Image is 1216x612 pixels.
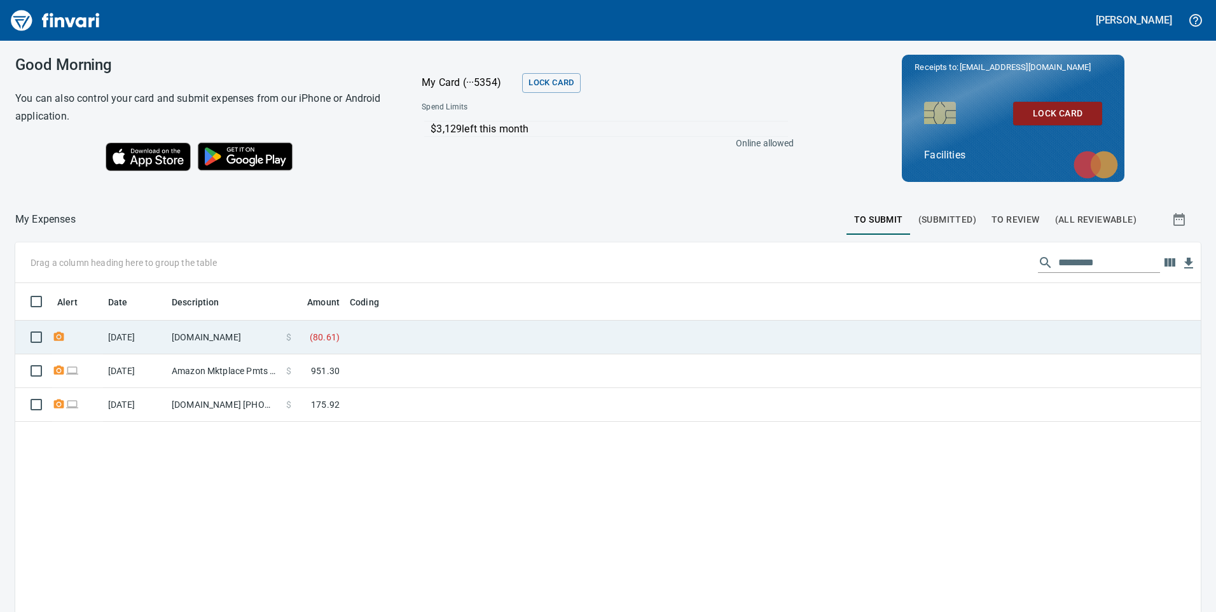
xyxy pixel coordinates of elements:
[991,212,1040,228] span: To Review
[15,90,390,125] h6: You can also control your card and submit expenses from our iPhone or Android application.
[191,136,300,177] img: Get it on Google Play
[924,148,1102,163] p: Facilities
[1179,254,1198,273] button: Download table
[958,61,1092,73] span: [EMAIL_ADDRESS][DOMAIN_NAME]
[522,73,580,93] button: Lock Card
[106,143,191,171] img: Download on the App Store
[8,5,103,36] img: Finvari
[915,61,1112,74] p: Receipts to:
[286,398,291,411] span: $
[286,365,291,377] span: $
[350,295,396,310] span: Coding
[350,295,379,310] span: Coding
[529,76,574,90] span: Lock Card
[854,212,903,228] span: To Submit
[1093,10,1175,30] button: [PERSON_NAME]
[103,321,167,354] td: [DATE]
[1067,144,1124,185] img: mastercard.svg
[918,212,976,228] span: (Submitted)
[15,212,76,227] p: My Expenses
[411,137,794,150] p: Online allowed
[31,256,217,269] p: Drag a column heading here to group the table
[57,295,78,310] span: Alert
[103,354,167,388] td: [DATE]
[167,321,281,354] td: [DOMAIN_NAME]
[15,212,76,227] nav: breadcrumb
[311,398,340,411] span: 175.92
[286,331,291,344] span: $
[1160,204,1201,235] button: Show transactions within a particular date range
[422,75,517,90] p: My Card (···5354)
[1013,102,1102,125] button: Lock Card
[310,331,340,344] span: ( 80.61 )
[57,295,94,310] span: Alert
[172,295,236,310] span: Description
[172,295,219,310] span: Description
[1055,212,1137,228] span: (All Reviewable)
[431,122,787,137] p: $3,129 left this month
[167,388,281,422] td: [DOMAIN_NAME] [PHONE_NUMBER] [GEOGRAPHIC_DATA]
[307,295,340,310] span: Amount
[52,366,66,375] span: Receipt Required
[108,295,144,310] span: Date
[52,333,66,341] span: Receipt Required
[108,295,128,310] span: Date
[15,56,390,74] h3: Good Morning
[66,366,79,375] span: Online transaction
[52,400,66,408] span: Receipt Required
[1096,13,1172,27] h5: [PERSON_NAME]
[167,354,281,388] td: Amazon Mktplace Pmts [DOMAIN_NAME][URL] WA
[66,400,79,408] span: Online transaction
[103,388,167,422] td: [DATE]
[422,101,630,114] span: Spend Limits
[311,365,340,377] span: 951.30
[1023,106,1092,122] span: Lock Card
[1160,253,1179,272] button: Choose columns to display
[291,295,340,310] span: Amount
